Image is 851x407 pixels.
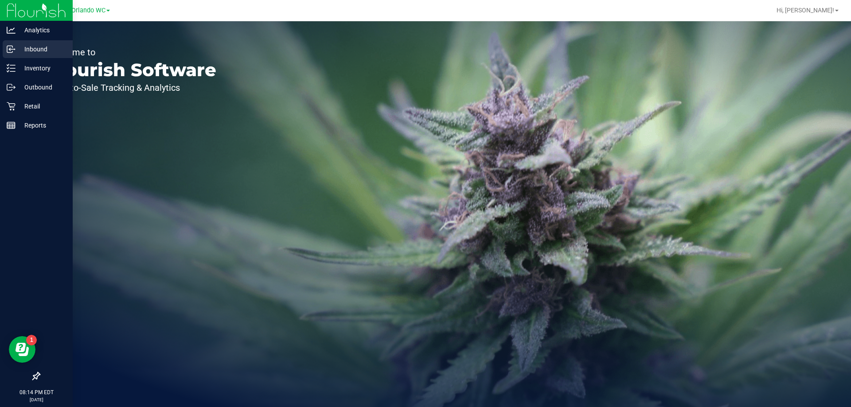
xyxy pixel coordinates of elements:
[9,336,35,363] iframe: Resource center
[7,121,16,130] inline-svg: Reports
[4,396,69,403] p: [DATE]
[48,48,216,57] p: Welcome to
[7,102,16,111] inline-svg: Retail
[16,25,69,35] p: Analytics
[7,45,16,54] inline-svg: Inbound
[71,7,105,14] span: Orlando WC
[4,388,69,396] p: 08:14 PM EDT
[16,82,69,93] p: Outbound
[16,101,69,112] p: Retail
[16,44,69,54] p: Inbound
[7,64,16,73] inline-svg: Inventory
[16,120,69,131] p: Reports
[777,7,834,14] span: Hi, [PERSON_NAME]!
[7,26,16,35] inline-svg: Analytics
[48,61,216,79] p: Flourish Software
[48,83,216,92] p: Seed-to-Sale Tracking & Analytics
[16,63,69,74] p: Inventory
[26,335,37,345] iframe: Resource center unread badge
[7,83,16,92] inline-svg: Outbound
